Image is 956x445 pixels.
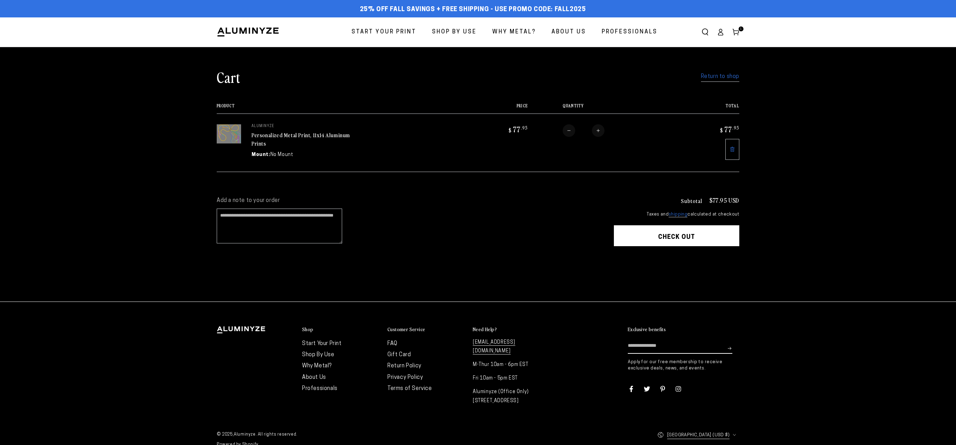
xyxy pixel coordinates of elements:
[509,127,512,134] span: $
[302,341,342,346] a: Start Your Print
[614,225,739,246] button: Check out
[473,326,497,333] h2: Need Help?
[614,211,739,218] small: Taxes and calculated at checkout
[679,103,739,114] th: Total
[709,197,739,203] p: $77.95 USD
[217,103,468,114] th: Product
[432,27,477,37] span: Shop By Use
[352,27,416,37] span: Start Your Print
[546,23,591,41] a: About Us
[387,326,425,333] h2: Customer Service
[217,68,240,86] h1: Cart
[719,124,739,134] bdi: 77
[387,326,466,333] summary: Customer Service
[508,124,528,134] bdi: 77
[628,326,739,333] summary: Exclusive benefits
[234,432,255,437] a: Aluminyze
[720,127,723,134] span: $
[528,103,679,114] th: Quantity
[270,151,293,158] dd: No Mount
[302,326,314,333] h2: Shop
[552,27,586,37] span: About Us
[728,338,732,359] button: Subscribe
[217,124,241,143] img: 11"x14" Rectangle White Glossy Aluminyzed Photo
[360,6,586,14] span: 25% off FALL Savings + Free Shipping - Use Promo Code: FALL2025
[252,131,350,148] a: Personalized Metal Print, 11x14 Aluminum Prints
[387,386,432,391] a: Terms of Service
[387,375,423,380] a: Privacy Policy
[681,198,702,203] h3: Subtotal
[217,197,600,204] label: Add a note to your order
[387,363,422,369] a: Return Policy
[521,125,528,131] sup: .95
[387,341,398,346] a: FAQ
[725,139,739,160] a: Remove 11"x14" Rectangle White Glossy Aluminyzed Photo
[387,352,411,358] a: Gift Card
[473,340,515,354] a: [EMAIL_ADDRESS][DOMAIN_NAME]
[427,23,482,41] a: Shop By Use
[217,430,478,440] small: © 2025, . All rights reserved.
[575,124,592,137] input: Quantity for Personalized Metal Print, 11x14 Aluminum Prints
[302,352,334,358] a: Shop By Use
[628,326,666,333] h2: Exclusive benefits
[657,428,739,443] button: [GEOGRAPHIC_DATA] (USD $)
[473,388,551,405] p: Aluminyze (Office Only) [STREET_ADDRESS]
[596,23,663,41] a: Professionals
[492,27,536,37] span: Why Metal?
[302,386,338,391] a: Professionals
[468,103,528,114] th: Price
[473,360,551,369] p: M-Thur 10am - 6pm EST
[302,326,380,333] summary: Shop
[669,212,687,217] a: shipping
[697,24,713,40] summary: Search our site
[302,363,332,369] a: Why Metal?
[473,326,551,333] summary: Need Help?
[346,23,422,41] a: Start Your Print
[252,151,270,158] dt: Mount:
[740,26,742,31] span: 1
[487,23,541,41] a: Why Metal?
[667,431,730,439] span: [GEOGRAPHIC_DATA] (USD $)
[252,124,356,128] p: aluminyze
[217,27,279,37] img: Aluminyze
[614,260,739,275] iframe: PayPal-paypal
[628,359,739,372] p: Apply for our free membership to receive exclusive deals, news, and events.
[602,27,657,37] span: Professionals
[732,125,739,131] sup: .95
[701,72,739,82] a: Return to shop
[473,374,551,383] p: Fri 10am - 5pm EST
[302,375,326,380] a: About Us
